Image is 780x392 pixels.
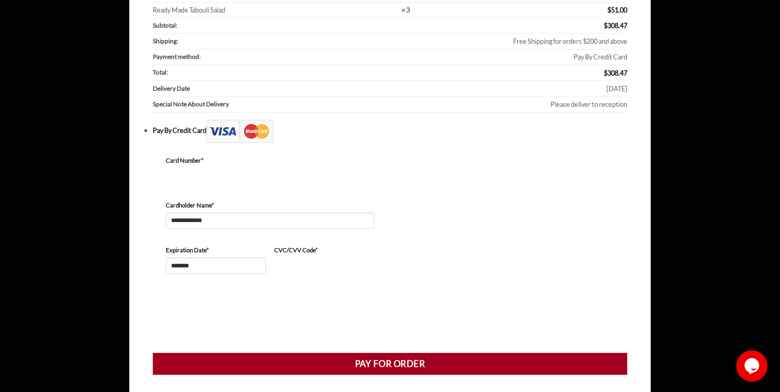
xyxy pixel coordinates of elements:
th: Total: [153,65,432,81]
bdi: 308.47 [604,69,627,77]
abbr: required [201,157,204,164]
button: Pay for order [153,353,627,375]
span: $ [607,6,611,14]
th: Shipping: [153,34,432,50]
abbr: required [212,202,214,209]
abbr: required [315,247,318,253]
label: Pay By Credit Card [153,126,273,134]
label: Cardholder Name [166,201,374,210]
td: Ready Made Tabouli Salad [153,3,398,18]
th: Delivery Date [153,81,432,96]
img: Checkout [206,120,273,143]
td: Pay By Credit Card [432,50,627,65]
span: $ [604,21,607,30]
iframe: chat widget [736,350,770,382]
label: Expiration Date [166,246,266,255]
bdi: 51.00 [607,6,627,14]
span: $ [604,69,607,77]
th: Special Note About Delivery [153,96,432,112]
td: [DATE] [432,81,627,96]
td: Free Shipping for orders $200 and above [432,34,627,50]
label: CVC/CVV Code [274,246,374,255]
label: Card Number [166,156,374,165]
abbr: required [206,247,209,253]
bdi: 308.47 [604,21,627,30]
th: Payment method: [153,50,432,65]
th: Subtotal: [153,18,432,34]
strong: × 3 [401,6,410,14]
td: Please deliver to reception [432,96,627,112]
